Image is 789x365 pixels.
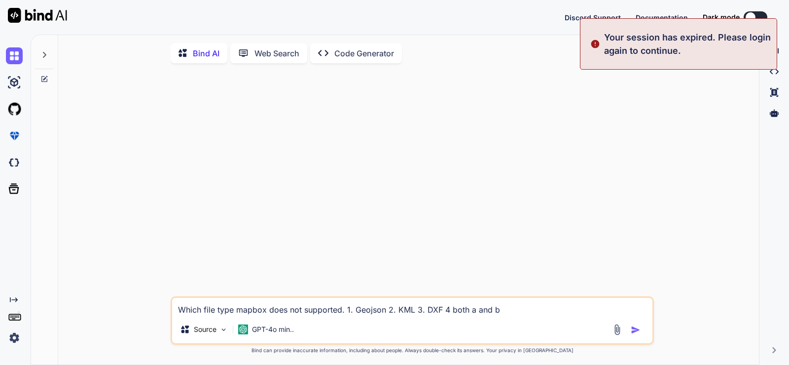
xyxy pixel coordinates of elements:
p: Web Search [254,47,299,59]
img: GPT-4o mini [238,324,248,334]
textarea: Which file type mapbox does not supported. 1. Geojson 2. KML 3. DXF 4 both a and b [172,298,652,316]
img: darkCloudIdeIcon [6,154,23,171]
img: settings [6,329,23,346]
p: GPT-4o min.. [252,324,294,334]
span: Dark mode [703,12,740,22]
img: icon [631,325,641,335]
p: Source [194,324,216,334]
p: Bind AI [193,47,219,59]
img: githubLight [6,101,23,118]
img: attachment [611,324,623,335]
img: alert [590,31,600,57]
img: ai-studio [6,74,23,91]
img: chat [6,47,23,64]
p: Code Generator [334,47,394,59]
p: Bind can provide inaccurate information, including about people. Always double-check its answers.... [171,347,654,354]
button: Documentation [636,12,688,23]
img: premium [6,127,23,144]
img: Bind AI [8,8,67,23]
p: Your session has expired. Please login again to continue. [604,31,771,57]
span: Documentation [636,13,688,22]
img: Pick Models [219,325,228,334]
button: Discord Support [565,12,621,23]
span: Discord Support [565,13,621,22]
